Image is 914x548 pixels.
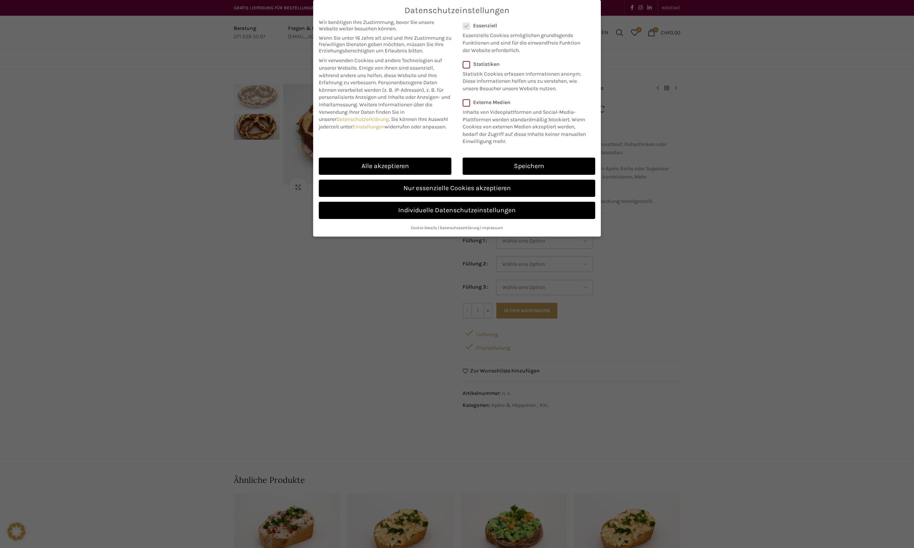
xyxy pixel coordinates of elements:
span: Wir verwenden Cookies und andere Technologien auf unserer Website. Einige von ihnen sind essenzie... [319,57,442,86]
label: Statistiken [463,61,585,67]
span: Wenn Sie unter 16 Jahre alt sind und Ihre Zustimmung zu freiwilligen Diensten geben möchten, müss... [319,35,451,54]
a: Datenschutzerklärung [336,116,389,122]
a: Einstellungen [352,124,385,130]
a: Speichern [463,158,595,175]
a: Nur essenzielle Cookies akzeptieren [319,180,595,197]
p: Statistik Cookies erfassen Informationen anonym. Diese Informationen helfen uns zu verstehen, wie... [463,67,585,92]
span: Wir benötigen Ihre Zustimmung, bevor Sie unsere Website weiter besuchen können. [319,19,451,32]
label: Essenziell [463,22,585,29]
a: Alle akzeptieren [319,158,451,175]
a: Datenschutzerklärung [440,225,479,230]
p: Essenzielle Cookies ermöglichen grundlegende Funktionen und sind für die einwandfreie Funktion de... [463,29,585,54]
p: Inhalte von Videoplattformen und Social-Media-Plattformen werden standardmäßig blockiert. Wenn Co... [463,106,590,145]
label: Externe Medien [463,99,590,106]
a: Impressum [482,225,503,230]
span: Datenschutzeinstellungen [405,6,509,15]
a: Individuelle Datenschutzeinstellungen [319,202,595,219]
a: Cookie-Details [411,225,437,230]
span: Sie können Ihre Auswahl jederzeit unter widerrufen oder anpassen. [319,116,448,130]
span: Personenbezogene Daten können verarbeitet werden (z. B. IP-Adressen), z. B. für personalisierte A... [319,79,450,108]
span: Weitere Informationen über die Verwendung Ihrer Daten finden Sie in unserer . [319,101,432,122]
